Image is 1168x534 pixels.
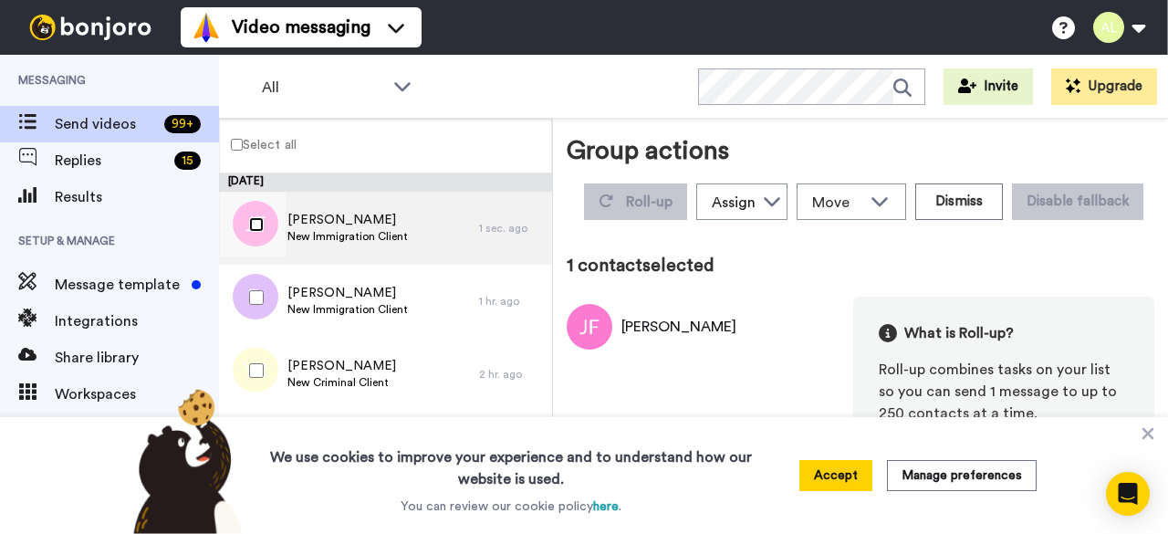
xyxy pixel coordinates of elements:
span: Video messaging [232,15,370,40]
div: Assign [712,192,756,214]
span: Roll-up [626,194,673,209]
div: 1 hr. ago [479,294,543,309]
button: Dismiss [915,183,1003,220]
div: Open Intercom Messenger [1106,472,1150,516]
span: [PERSON_NAME] [287,357,396,375]
span: New Criminal Client [287,375,396,390]
button: Disable fallback [1012,183,1143,220]
span: New Immigration Client [287,229,408,244]
img: vm-color.svg [192,13,221,42]
span: Move [812,192,861,214]
h3: We use cookies to improve your experience and to understand how our website is used. [252,435,770,490]
span: Send videos [55,113,157,135]
span: Results [55,186,219,208]
div: 1 contact selected [567,253,1154,278]
span: Replies [55,150,167,172]
span: New Immigration Client [287,302,408,317]
img: bear-with-cookie.png [117,388,252,534]
span: Share library [55,347,219,369]
div: 15 [174,152,201,170]
label: Select all [220,133,297,155]
div: [DATE] [219,173,552,192]
div: Roll-up combines tasks on your list so you can send 1 message to up to 250 contacts at a time. [879,359,1129,424]
span: Integrations [55,310,219,332]
img: Image of Jahlise Francis [567,304,612,350]
div: 99 + [164,115,201,133]
span: [PERSON_NAME] [287,211,408,229]
span: Workspaces [55,383,219,405]
img: bj-logo-header-white.svg [22,15,159,40]
span: Message template [55,274,184,296]
div: [PERSON_NAME] [621,316,736,338]
div: 2 hr. ago [479,367,543,382]
input: Select all [231,139,243,151]
span: All [262,77,384,99]
span: [PERSON_NAME] [287,284,408,302]
button: Invite [944,68,1033,105]
div: 1 sec. ago [479,221,543,236]
button: Manage preferences [887,460,1037,491]
div: Group actions [567,132,729,176]
a: here [593,500,619,513]
p: You can review our cookie policy . [401,497,621,516]
button: Roll-up [584,183,687,220]
button: Accept [799,460,872,491]
span: What is Roll-up? [904,322,1014,344]
button: Upgrade [1051,68,1157,105]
